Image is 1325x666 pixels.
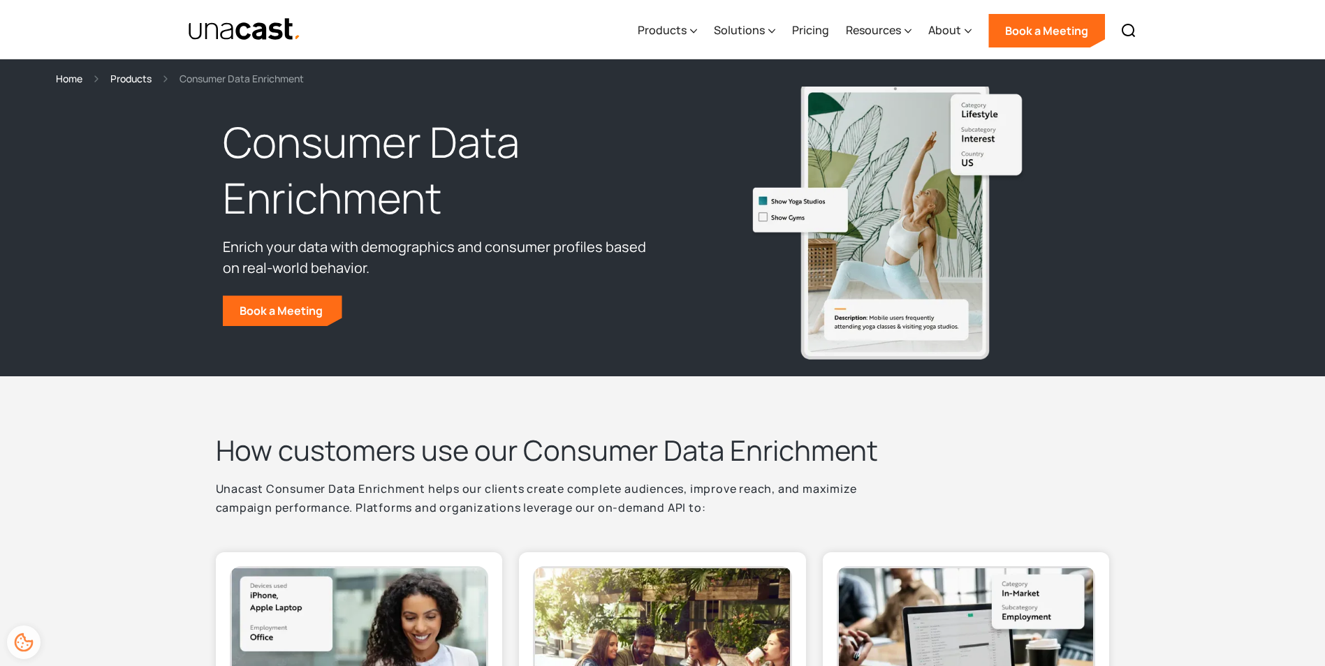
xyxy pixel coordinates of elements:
[216,480,914,535] p: Unacast Consumer Data Enrichment helps our clients create complete audiences, improve reach, and ...
[714,22,765,38] div: Solutions
[223,114,656,226] h1: Consumer Data Enrichment
[1120,22,1137,39] img: Search icon
[846,2,912,59] div: Resources
[714,2,775,59] div: Solutions
[7,626,41,659] div: Cookie Preferences
[188,17,302,42] img: Unacast text logo
[928,22,961,38] div: About
[188,17,302,42] a: home
[792,2,829,59] a: Pricing
[110,71,152,87] a: Products
[988,14,1105,47] a: Book a Meeting
[56,71,82,87] a: Home
[638,22,687,38] div: Products
[638,2,697,59] div: Products
[223,237,656,279] p: Enrich your data with demographics and consumer profiles based on real-world behavior.
[846,22,901,38] div: Resources
[223,295,342,326] a: Book a Meeting
[747,81,1026,359] img: Mobile users frequently attending yoga classes & visiting yoga studios
[216,432,914,468] h2: How customers use our Consumer Data Enrichment
[180,71,304,87] div: Consumer Data Enrichment
[928,2,972,59] div: About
